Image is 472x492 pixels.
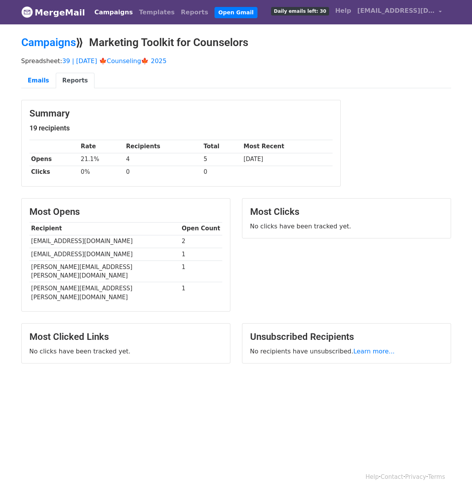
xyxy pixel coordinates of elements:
a: Templates [136,5,178,20]
a: Reports [178,5,211,20]
a: 39 | [DATE] 🍁Counseling🍁 2025 [62,57,167,65]
a: Daily emails left: 30 [268,3,332,19]
a: Campaigns [21,36,76,49]
td: 4 [124,153,202,166]
td: [PERSON_NAME][EMAIL_ADDRESS][PERSON_NAME][DOMAIN_NAME] [29,261,180,282]
p: Spreadsheet: [21,57,451,65]
h3: Most Clicked Links [29,331,222,343]
td: [DATE] [242,153,332,166]
td: 2 [180,235,222,248]
a: Terms [428,473,445,480]
img: MergeMail logo [21,6,33,18]
p: No recipients have unsubscribed. [250,347,443,355]
td: 21.1% [79,153,124,166]
th: Open Count [180,222,222,235]
td: 1 [180,282,222,303]
p: No clicks have been tracked yet. [250,222,443,230]
a: Campaigns [91,5,136,20]
th: Clicks [29,166,79,178]
a: MergeMail [21,4,85,21]
h5: 19 recipients [29,124,333,132]
a: Reports [56,73,94,89]
th: Most Recent [242,140,332,153]
a: Emails [21,73,56,89]
h3: Most Opens [29,206,222,218]
th: Recipient [29,222,180,235]
th: Opens [29,153,79,166]
span: Daily emails left: 30 [271,7,329,15]
th: Total [202,140,242,153]
a: Help [332,3,354,19]
td: 1 [180,261,222,282]
td: 5 [202,153,242,166]
td: 0 [124,166,202,178]
a: Help [366,473,379,480]
a: Privacy [405,473,426,480]
h2: ⟫ Marketing Toolkit for Counselors [21,36,451,49]
td: 0 [202,166,242,178]
h3: Unsubscribed Recipients [250,331,443,343]
p: No clicks have been tracked yet. [29,347,222,355]
a: Contact [381,473,403,480]
a: Open Gmail [215,7,257,18]
th: Recipients [124,140,202,153]
span: [EMAIL_ADDRESS][DOMAIN_NAME] [357,6,435,15]
a: [EMAIL_ADDRESS][DOMAIN_NAME] [354,3,445,21]
td: [EMAIL_ADDRESS][DOMAIN_NAME] [29,248,180,261]
a: Learn more... [354,348,395,355]
td: [EMAIL_ADDRESS][DOMAIN_NAME] [29,235,180,248]
td: 1 [180,248,222,261]
td: [PERSON_NAME][EMAIL_ADDRESS][PERSON_NAME][DOMAIN_NAME] [29,282,180,303]
h3: Summary [29,108,333,119]
td: 0% [79,166,124,178]
th: Rate [79,140,124,153]
h3: Most Clicks [250,206,443,218]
